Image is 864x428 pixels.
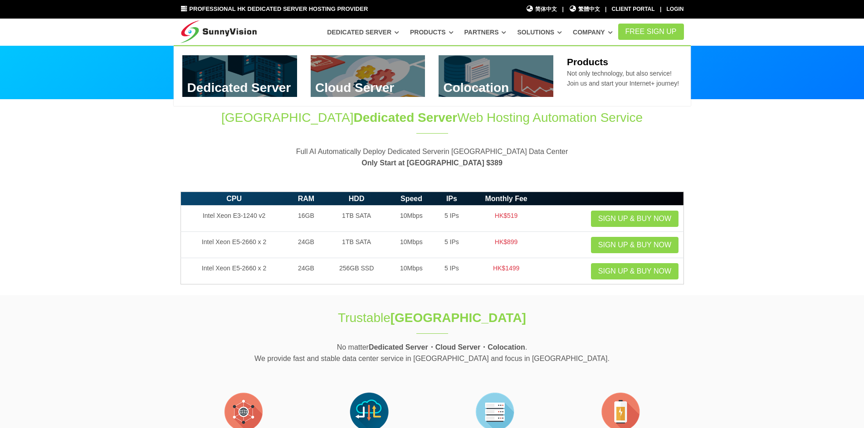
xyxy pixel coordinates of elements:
[181,192,288,206] th: CPU
[464,24,507,40] a: Partners
[391,311,526,325] strong: [GEOGRAPHIC_DATA]
[388,258,434,284] td: 10Mbps
[660,5,661,14] li: |
[327,24,399,40] a: Dedicated Server
[288,192,325,206] th: RAM
[612,6,655,12] a: Client Portal
[288,232,325,258] td: 24GB
[573,24,613,40] a: Company
[325,192,388,206] th: HDD
[591,263,679,279] a: Sign up & Buy Now
[181,206,288,232] td: Intel Xeon E3-1240 v2
[189,5,368,12] span: Professional HK Dedicated Server Hosting Provider
[325,258,388,284] td: 256GB SSD
[325,232,388,258] td: 1TB SATA
[288,258,325,284] td: 24GB
[569,5,600,14] a: 繁體中文
[591,237,679,253] a: Sign up & Buy Now
[469,258,543,284] td: HK$1499
[526,5,557,14] a: 简体中文
[434,192,469,206] th: IPs
[469,232,543,258] td: HK$899
[369,343,525,351] strong: Dedicated Server・Cloud Server・Colocation
[567,70,679,87] span: Not only technology, but also service! Join us and start your Internet+ journey!
[281,309,583,327] h1: Trustable
[469,192,543,206] th: Monthly Fee
[174,45,691,106] div: Dedicated Server
[388,192,434,206] th: Speed
[469,206,543,232] td: HK$519
[434,258,469,284] td: 5 IPs
[667,6,684,12] a: Login
[181,258,288,284] td: Intel Xeon E5-2660 x 2
[388,206,434,232] td: 10Mbps
[325,206,388,232] td: 1TB SATA
[181,109,684,126] h1: [GEOGRAPHIC_DATA] Web Hosting Automation Service
[388,232,434,258] td: 10Mbps
[181,232,288,258] td: Intel Xeon E5-2660 x 2
[434,232,469,258] td: 5 IPs
[181,146,684,169] p: Full AI Automatically Deploy Dedicated Serverin [GEOGRAPHIC_DATA] Data Center
[434,206,469,232] td: 5 IPs
[181,341,684,365] p: No matter . We provide fast and stable data center service in [GEOGRAPHIC_DATA] and focus in [GEO...
[353,111,457,125] span: Dedicated Server
[618,24,684,40] a: FREE Sign Up
[567,57,608,67] b: Products
[517,24,562,40] a: Solutions
[591,211,679,227] a: Sign up & Buy Now
[605,5,606,14] li: |
[361,159,503,167] strong: Only Start at [GEOGRAPHIC_DATA] $389
[410,24,454,40] a: Products
[562,5,563,14] li: |
[288,206,325,232] td: 16GB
